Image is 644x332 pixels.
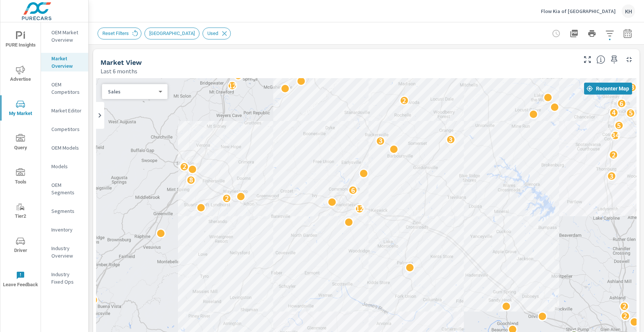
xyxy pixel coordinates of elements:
p: Segments [51,207,82,215]
p: 5 [617,121,621,130]
div: OEM Segments [41,179,88,198]
p: 2 [623,311,627,320]
div: OEM Competitors [41,79,88,98]
div: Market Editor [41,105,88,116]
span: Advertise [3,66,38,84]
div: nav menu [0,22,41,296]
div: Reset Filters [98,28,141,39]
p: Sales [108,88,156,95]
p: OEM Market Overview [51,29,82,44]
p: 6 [619,99,624,108]
span: My Market [3,100,38,118]
span: Query [3,134,38,152]
span: Leave Feedback [3,271,38,289]
button: Select Date Range [620,26,635,41]
p: 2 [612,150,616,159]
p: Flow Kia of [GEOGRAPHIC_DATA] [541,8,616,15]
p: Inventory [51,226,82,233]
p: 8 [189,175,193,184]
div: Segments [41,205,88,217]
span: Tier2 [3,202,38,221]
p: OEM Segments [51,181,82,196]
p: 3 [630,83,634,92]
button: Recenter Map [584,83,632,95]
p: 12 [228,81,236,90]
span: Recenter Map [587,85,629,92]
p: Last 6 months [101,67,137,76]
p: Market Overview [51,55,82,70]
span: Used [203,31,223,36]
p: 5 [236,71,240,80]
p: 4 [612,108,616,117]
span: [GEOGRAPHIC_DATA] [145,31,199,36]
p: 2 [225,194,229,202]
span: Understand by postal code where vehicles are selling. [Source: Market registration data from thir... [596,55,605,64]
div: Industry Fixed Ops [41,269,88,287]
div: OEM Models [41,142,88,153]
div: KH [622,4,635,18]
div: Inventory [41,224,88,235]
h5: Market View [101,58,142,66]
p: 12 [356,204,364,213]
button: Minimize Widget [623,54,635,66]
div: Industry Overview [41,243,88,261]
p: OEM Models [51,144,82,151]
span: Tools [3,168,38,186]
p: 3 [609,172,613,181]
span: Driver [3,237,38,255]
p: 2 [182,162,186,171]
button: "Export Report to PDF" [567,26,581,41]
p: Competitors [51,125,82,133]
div: Used [203,28,231,39]
p: Market Editor [51,107,82,114]
p: 3 [379,136,383,145]
span: Save this to your personalized report [608,54,620,66]
p: 2 [402,96,406,105]
p: 3 [449,135,453,144]
div: Competitors [41,124,88,135]
p: Models [51,163,82,170]
div: Sales [102,88,162,95]
p: 34 [611,131,619,140]
p: Industry Overview [51,245,82,259]
p: 6 [351,186,355,195]
button: Apply Filters [602,26,617,41]
span: PURE Insights [3,31,38,50]
p: Industry Fixed Ops [51,271,82,285]
p: 2 [622,301,627,310]
button: Make Fullscreen [581,54,593,66]
button: Print Report [584,26,599,41]
div: OEM Market Overview [41,27,88,45]
div: Models [41,161,88,172]
p: OEM Competitors [51,81,82,96]
p: 2 [252,70,256,79]
span: Reset Filters [98,31,133,36]
div: Market Overview [41,53,88,71]
p: 5 [629,108,633,117]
